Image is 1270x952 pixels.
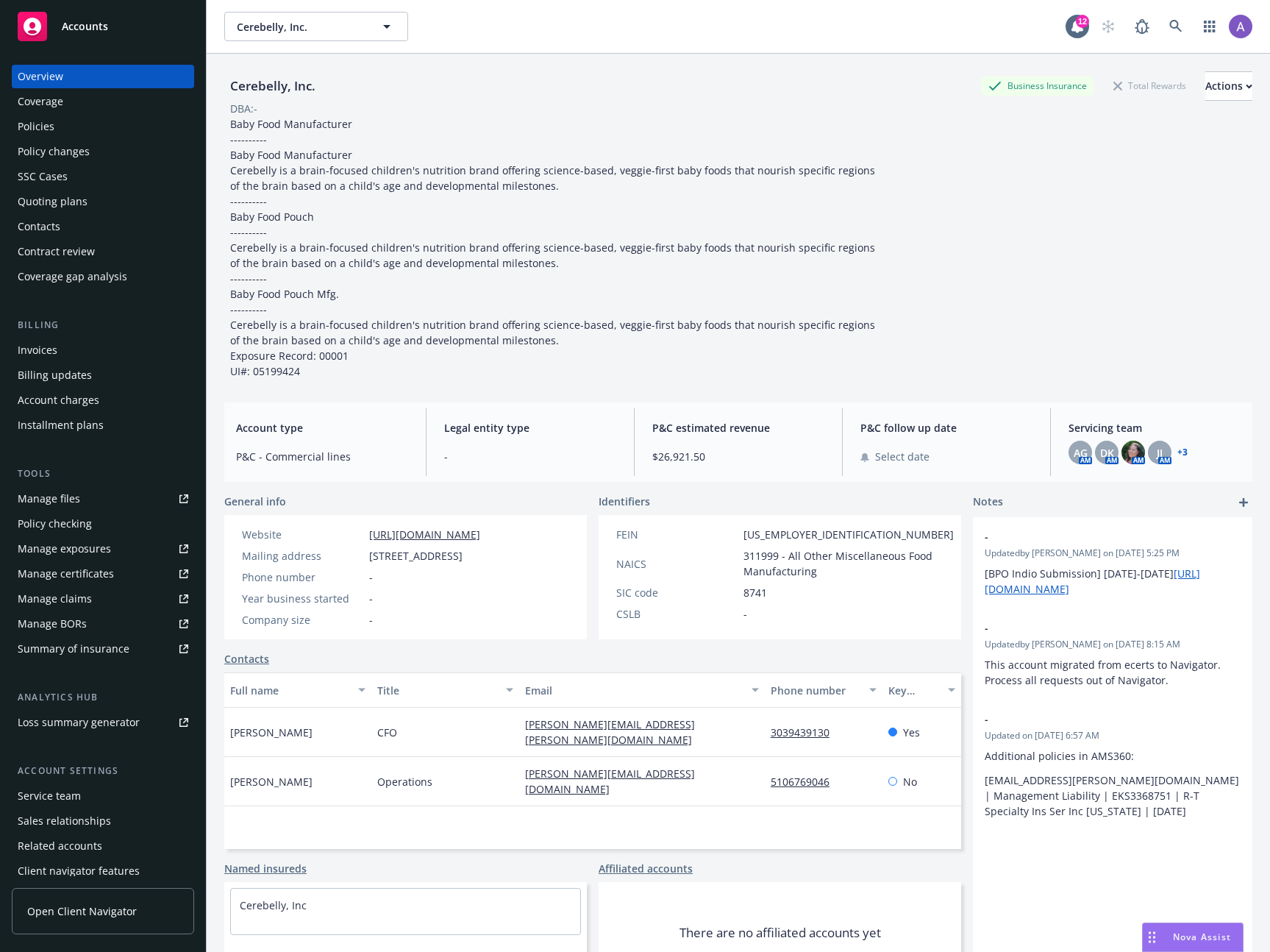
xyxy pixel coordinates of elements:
[1076,15,1089,28] div: 12
[444,449,616,464] span: -
[12,809,194,833] a: Sales relationships
[12,637,194,661] a: Summary of insurance
[765,672,882,708] button: Phone number
[1157,445,1163,461] span: JJ
[377,683,496,698] div: Title
[18,215,60,238] div: Contacts
[18,240,95,263] div: Contract review
[973,608,1252,700] div: -Updatedby [PERSON_NAME] on [DATE] 8:15 AMThis account migrated from ecerts to Navigator. Process...
[1195,12,1224,41] a: Switch app
[18,338,57,362] div: Invoices
[230,683,349,698] div: Full name
[18,784,81,808] div: Service team
[985,729,1241,742] span: Updated on [DATE] 6:57 AM
[12,140,194,163] a: Policy changes
[12,859,194,883] a: Client navigator features
[12,834,194,858] a: Related accounts
[616,556,738,572] div: NAICS
[224,494,286,509] span: General info
[12,338,194,362] a: Invoices
[1069,420,1241,436] span: Servicing team
[18,809,111,833] div: Sales relationships
[230,725,313,740] span: [PERSON_NAME]
[18,612,87,636] div: Manage BORs
[236,420,408,436] span: Account type
[1074,445,1088,461] span: AG
[1205,72,1252,100] div: Actions
[1100,445,1114,461] span: DK
[12,587,194,611] a: Manage claims
[743,606,747,622] span: -
[12,165,194,188] a: SSC Cases
[224,861,307,876] a: Named insureds
[679,924,881,942] span: There are no affiliated accounts yet
[985,711,1202,727] span: -
[616,527,738,542] div: FEIN
[1177,448,1188,457] a: +3
[882,672,961,708] button: Key contact
[18,190,88,213] div: Quoting plans
[242,569,363,585] div: Phone number
[771,683,860,698] div: Phone number
[18,834,102,858] div: Related accounts
[599,861,693,876] a: Affiliated accounts
[18,65,63,88] div: Overview
[242,527,363,542] div: Website
[973,700,1252,831] div: -Updated on [DATE] 6:57 AMAdditional policies in AMS360:[EMAIL_ADDRESS][PERSON_NAME][DOMAIN_NAME]...
[1173,931,1231,943] span: Nova Assist
[1143,923,1161,951] div: Drag to move
[62,21,108,32] span: Accounts
[12,537,194,561] span: Manage exposures
[18,637,129,661] div: Summary of insurance
[616,585,738,600] div: SIC code
[985,638,1241,651] span: Updated by [PERSON_NAME] on [DATE] 8:15 AM
[18,388,99,412] div: Account charges
[18,537,111,561] div: Manage exposures
[12,413,194,437] a: Installment plans
[240,898,307,912] a: Cerebelly, Inc
[875,449,930,464] span: Select date
[652,420,824,436] span: P&C estimated revenue
[18,487,80,511] div: Manage files
[369,548,463,564] span: [STREET_ADDRESS]
[985,547,1241,560] span: Updated by [PERSON_NAME] on [DATE] 5:25 PM
[12,6,194,47] a: Accounts
[1094,12,1123,41] a: Start snowing
[743,548,954,579] span: 311999 - All Other Miscellaneous Food Manufacturing
[242,548,363,564] div: Mailing address
[12,612,194,636] a: Manage BORs
[771,725,841,739] a: 3039439130
[18,512,92,536] div: Policy checking
[12,512,194,536] a: Policy checking
[743,527,954,542] span: [US_EMPLOYER_IDENTIFICATION_NUMBER]
[1205,71,1252,101] button: Actions
[888,683,939,698] div: Key contact
[12,115,194,138] a: Policies
[616,606,738,622] div: CSLB
[224,651,269,667] a: Contacts
[860,420,1032,436] span: P&C follow up date
[18,90,63,113] div: Coverage
[444,420,616,436] span: Legal entity type
[18,562,114,586] div: Manage certificates
[18,265,127,288] div: Coverage gap analysis
[525,683,743,698] div: Email
[12,690,194,705] div: Analytics hub
[1106,77,1194,95] div: Total Rewards
[18,165,68,188] div: SSC Cases
[985,748,1241,764] p: Additional policies in AMS360:
[743,585,767,600] span: 8741
[652,449,824,464] span: $26,921.50
[12,90,194,113] a: Coverage
[12,466,194,481] div: Tools
[224,12,408,41] button: Cerebelly, Inc.
[12,487,194,511] a: Manage files
[973,494,1003,511] span: Notes
[525,717,704,747] a: [PERSON_NAME][EMAIL_ADDRESS][PERSON_NAME][DOMAIN_NAME]
[12,215,194,238] a: Contacts
[236,449,408,464] span: P&C - Commercial lines
[377,725,397,740] span: CFO
[230,101,257,116] div: DBA: -
[973,517,1252,608] div: -Updatedby [PERSON_NAME] on [DATE] 5:25 PM[BPO Indio Submission] [DATE]-[DATE][URL][DOMAIN_NAME]
[242,612,363,628] div: Company size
